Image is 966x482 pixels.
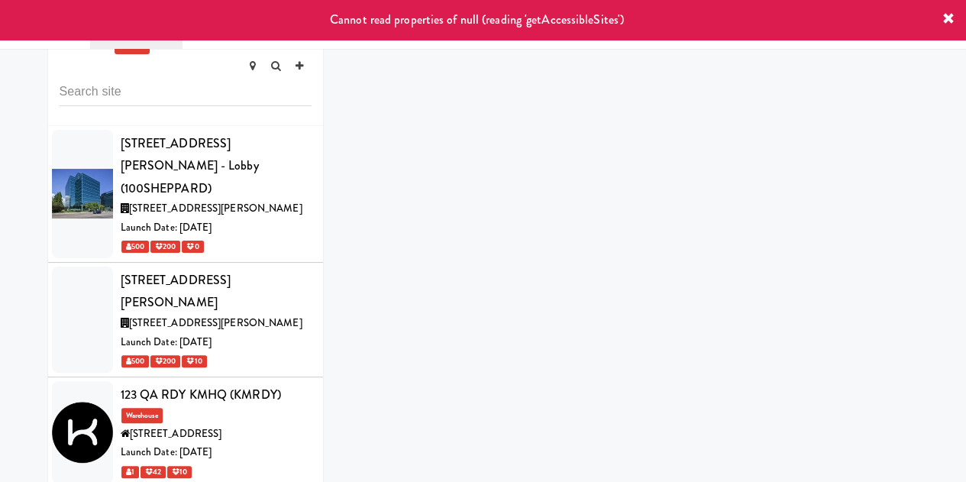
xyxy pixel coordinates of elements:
[150,355,180,367] span: 200
[48,263,323,377] li: [STREET_ADDRESS][PERSON_NAME][STREET_ADDRESS][PERSON_NAME]Launch Date: [DATE] 500 200 10
[121,466,139,478] span: 1
[182,355,206,367] span: 10
[130,426,222,441] span: [STREET_ADDRESS]
[60,78,312,106] input: Search site
[48,126,323,263] li: [STREET_ADDRESS][PERSON_NAME] - Lobby (100SHEPPARD)[STREET_ADDRESS][PERSON_NAME]Launch Date: [DAT...
[121,218,312,238] div: Launch Date: [DATE]
[121,408,163,423] span: Warehouse
[141,466,166,478] span: 42
[121,383,312,406] div: 123 QA RDY KMHQ (KMRDY)
[121,241,149,253] span: 500
[121,333,312,352] div: Launch Date: [DATE]
[330,11,624,28] span: Cannot read properties of null (reading 'getAccessibleSites')
[182,241,203,253] span: 0
[129,315,302,330] span: [STREET_ADDRESS][PERSON_NAME]
[167,466,192,478] span: 10
[129,201,302,215] span: [STREET_ADDRESS][PERSON_NAME]
[121,443,312,462] div: Launch Date: [DATE]
[121,269,312,314] div: [STREET_ADDRESS][PERSON_NAME]
[121,132,312,200] div: [STREET_ADDRESS][PERSON_NAME] - Lobby (100SHEPPARD)
[150,241,180,253] span: 200
[121,355,149,367] span: 500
